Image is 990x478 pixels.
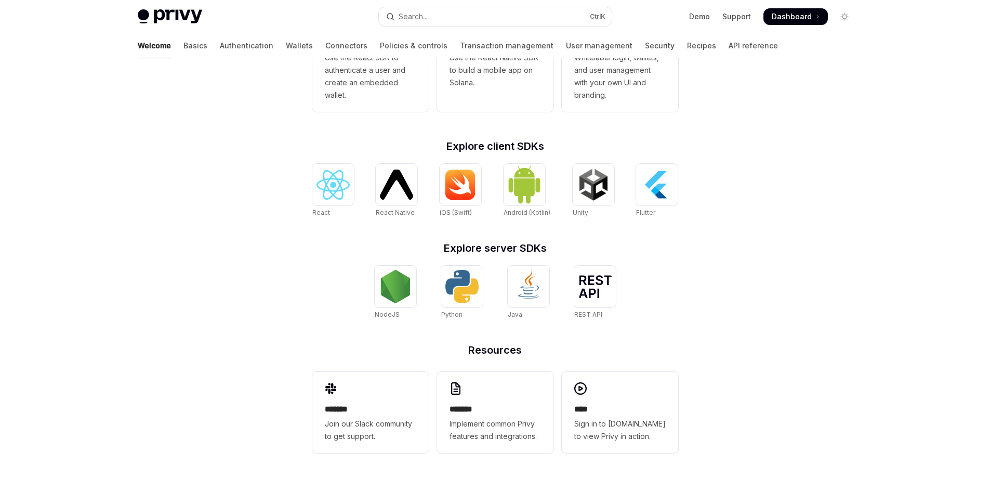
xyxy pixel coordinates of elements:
[590,12,605,21] span: Ctrl K
[440,164,481,218] a: iOS (Swift)iOS (Swift)
[460,33,553,58] a: Transaction management
[577,168,610,201] img: Unity
[566,33,632,58] a: User management
[220,33,273,58] a: Authentication
[687,33,716,58] a: Recipes
[440,209,472,216] span: iOS (Swift)
[763,8,828,25] a: Dashboard
[508,311,522,318] span: Java
[574,418,666,443] span: Sign in to [DOMAIN_NAME] to view Privy in action.
[312,141,678,151] h2: Explore client SDKs
[504,164,550,218] a: Android (Kotlin)Android (Kotlin)
[312,372,429,453] a: **** **Join our Slack community to get support.
[375,311,400,318] span: NodeJS
[325,418,416,443] span: Join our Slack community to get support.
[379,270,412,303] img: NodeJS
[729,33,778,58] a: API reference
[722,11,751,22] a: Support
[312,345,678,355] h2: Resources
[376,209,415,216] span: React Native
[325,33,367,58] a: Connectors
[573,209,588,216] span: Unity
[450,51,541,89] span: Use the React Native SDK to build a mobile app on Solana.
[399,10,428,23] div: Search...
[562,372,678,453] a: ****Sign in to [DOMAIN_NAME] to view Privy in action.
[645,33,675,58] a: Security
[504,209,550,216] span: Android (Kotlin)
[376,164,417,218] a: React NativeReact Native
[375,266,416,320] a: NodeJSNodeJS
[574,266,616,320] a: REST APIREST API
[508,165,541,204] img: Android (Kotlin)
[312,243,678,253] h2: Explore server SDKs
[508,266,549,320] a: JavaJava
[512,270,545,303] img: Java
[312,164,354,218] a: ReactReact
[138,33,171,58] a: Welcome
[316,170,350,200] img: React
[138,9,202,24] img: light logo
[562,6,678,112] a: **** *****Whitelabel login, wallets, and user management with your own UI and branding.
[836,8,853,25] button: Toggle dark mode
[636,164,678,218] a: FlutterFlutter
[441,311,463,318] span: Python
[640,168,674,201] img: Flutter
[441,266,483,320] a: PythonPython
[689,11,710,22] a: Demo
[380,170,413,199] img: React Native
[286,33,313,58] a: Wallets
[573,164,614,218] a: UnityUnity
[772,11,812,22] span: Dashboard
[574,311,602,318] span: REST API
[325,51,416,101] span: Use the React SDK to authenticate a user and create an embedded wallet.
[380,33,447,58] a: Policies & controls
[437,6,553,112] a: **** **** **** ***Use the React Native SDK to build a mobile app on Solana.
[183,33,207,58] a: Basics
[445,270,479,303] img: Python
[379,7,612,26] button: Open search
[574,51,666,101] span: Whitelabel login, wallets, and user management with your own UI and branding.
[437,372,553,453] a: **** **Implement common Privy features and integrations.
[578,275,612,298] img: REST API
[636,209,655,216] span: Flutter
[444,169,477,200] img: iOS (Swift)
[312,209,330,216] span: React
[450,418,541,443] span: Implement common Privy features and integrations.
